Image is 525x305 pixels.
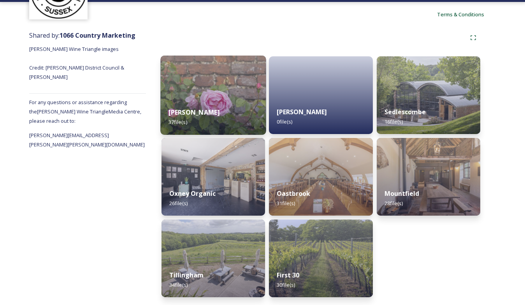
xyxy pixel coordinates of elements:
strong: Mountfield [385,189,419,198]
img: 300d9163-4a3c-4f84-afaf-7df468b5eba3.jpg [269,138,372,216]
img: 22aa180d-8673-448d-87d2-1d41a0944f41.jpg [162,220,265,297]
span: [PERSON_NAME] Wine Triangle images Credit: [PERSON_NAME] District Council & [PERSON_NAME] [29,45,125,80]
strong: Oastbrook [277,189,310,198]
strong: First 30 [277,271,299,279]
span: 30 file(s) [277,281,295,288]
span: 28 file(s) [385,200,403,207]
span: 26 file(s) [169,200,188,207]
strong: Sedlescombe [385,108,426,116]
img: 5e3efe41-4adf-4cbc-b5b1-5183632648ae.jpg [377,138,480,216]
span: 37 file(s) [169,119,187,125]
strong: [PERSON_NAME] [277,108,327,116]
img: bde78e70-e1c5-4ee1-b0e6-a7f621b95660.jpg [269,220,372,297]
span: 0 file(s) [277,118,292,125]
strong: 1066 Country Marketing [60,31,135,40]
span: 34 file(s) [169,281,188,288]
strong: Tillingham [169,271,204,279]
span: 16 file(s) [385,118,403,125]
img: 900c95f6-62ed-43b3-96a9-02110cba8cef.jpg [160,56,266,135]
span: Terms & Conditions [437,11,484,18]
img: 4d2b9389-5b02-453d-8537-208d48426a17.jpg [162,138,265,216]
span: [PERSON_NAME][EMAIL_ADDRESS][PERSON_NAME][PERSON_NAME][DOMAIN_NAME] [29,132,145,148]
img: b14a5d2b-3e42-49d6-b2b5-cce6c3719c1e.jpg [377,56,480,134]
span: Shared by: [29,31,135,40]
span: For any questions or assistance regarding the [PERSON_NAME] Wine Triangle Media Centre, please re... [29,99,141,124]
strong: [PERSON_NAME] [169,108,220,117]
span: 31 file(s) [277,200,295,207]
a: Terms & Conditions [437,10,496,19]
strong: Oxney Organic [169,189,216,198]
